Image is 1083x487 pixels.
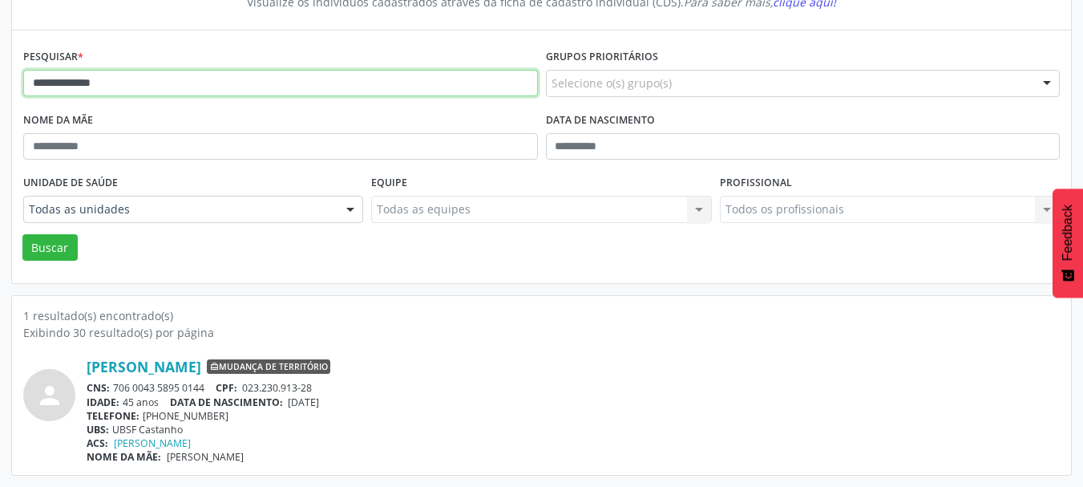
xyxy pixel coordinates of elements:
a: [PERSON_NAME] [114,436,191,450]
label: Nome da mãe [23,108,93,133]
div: Exibindo 30 resultado(s) por página [23,324,1060,341]
span: NOME DA MÃE: [87,450,161,464]
span: Mudança de território [207,359,330,374]
div: 1 resultado(s) encontrado(s) [23,307,1060,324]
label: Data de nascimento [546,108,655,133]
button: Feedback - Mostrar pesquisa [1053,189,1083,298]
label: Pesquisar [23,45,83,70]
label: Profissional [720,171,792,196]
span: [PERSON_NAME] [167,450,244,464]
div: UBSF Castanho [87,423,1060,436]
span: UBS: [87,423,109,436]
span: Feedback [1061,205,1075,261]
i: person [35,381,64,410]
label: Grupos prioritários [546,45,658,70]
label: Unidade de saúde [23,171,118,196]
span: ACS: [87,436,108,450]
span: Selecione o(s) grupo(s) [552,75,672,91]
span: DATA DE NASCIMENTO: [170,396,283,409]
span: 023.230.913-28 [242,381,312,395]
button: Buscar [22,234,78,262]
div: 45 anos [87,396,1060,409]
span: CPF: [216,381,237,395]
div: [PHONE_NUMBER] [87,409,1060,423]
span: TELEFONE: [87,409,139,423]
span: [DATE] [288,396,319,409]
span: CNS: [87,381,110,395]
div: 706 0043 5895 0144 [87,381,1060,395]
label: Equipe [371,171,407,196]
span: Todas as unidades [29,201,330,217]
a: [PERSON_NAME] [87,358,201,375]
span: IDADE: [87,396,119,409]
